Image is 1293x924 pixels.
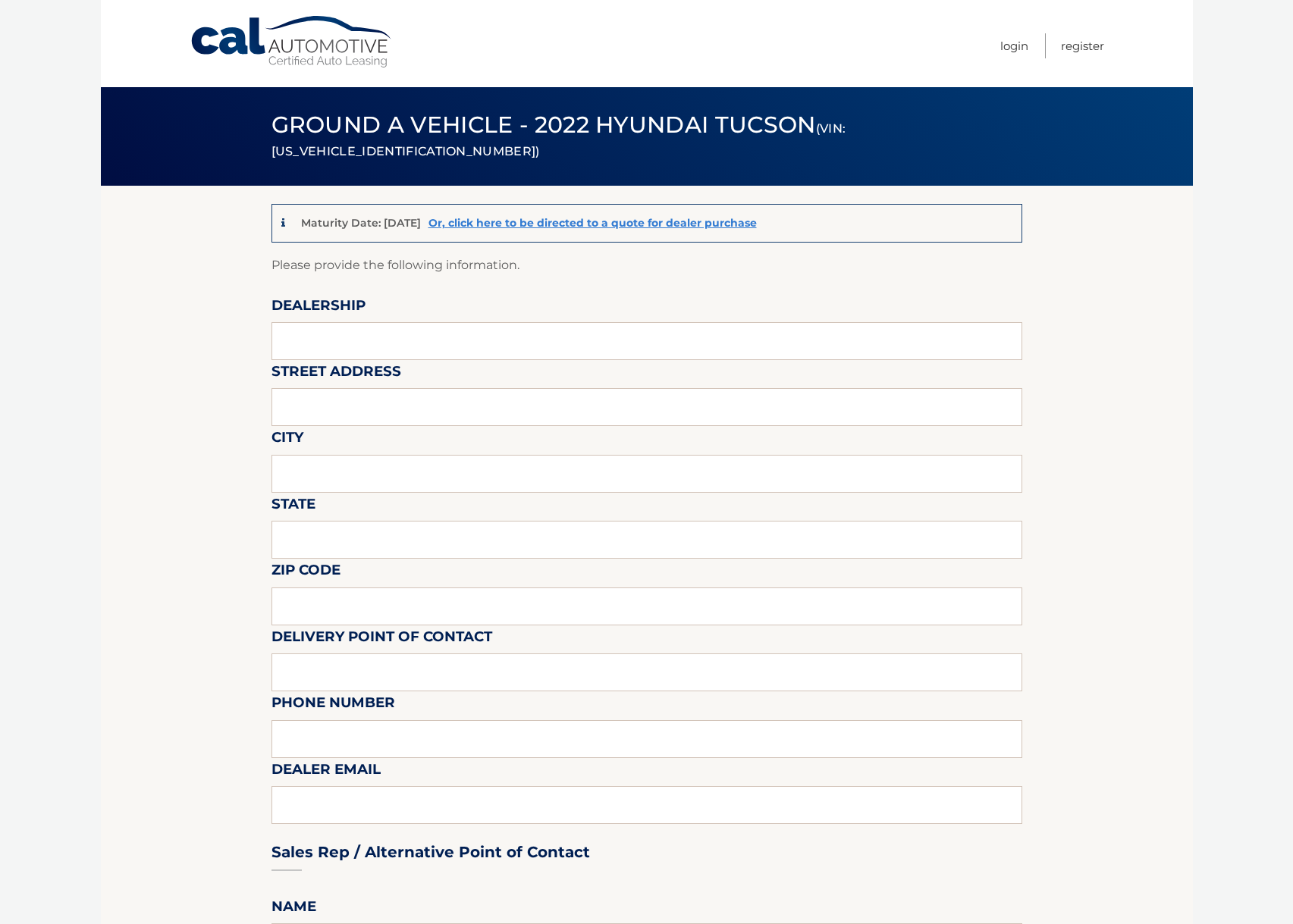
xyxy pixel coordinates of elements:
label: City [271,426,303,454]
h3: Sales Rep / Alternative Point of Contact [271,843,590,862]
label: Dealership [271,294,366,322]
a: Or, click here to be directed to a quote for dealer purchase [428,216,757,230]
span: Ground a Vehicle - 2022 Hyundai TUCSON [271,111,846,161]
label: Phone Number [271,691,395,719]
a: Cal Automotive [190,15,394,69]
a: Register [1061,33,1104,58]
p: Please provide the following information. [271,255,1022,276]
label: Street Address [271,360,401,388]
label: Zip Code [271,559,341,587]
p: Maturity Date: [DATE] [301,216,421,230]
label: Dealer Email [271,758,381,786]
a: Login [1000,33,1028,58]
label: State [271,493,315,521]
label: Name [271,895,316,923]
label: Delivery Point of Contact [271,625,492,653]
